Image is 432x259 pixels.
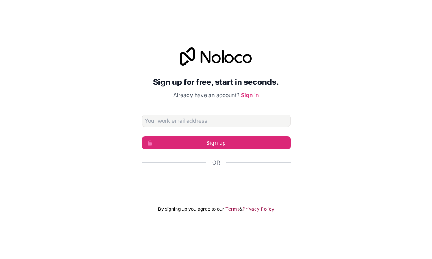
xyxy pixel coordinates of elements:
span: By signing up you agree to our [158,206,224,212]
a: Terms [225,206,239,212]
span: & [239,206,243,212]
input: Email address [142,115,291,127]
span: Already have an account? [173,92,239,98]
button: Sign up [142,136,291,149]
span: Or [212,159,220,166]
h2: Sign up for free, start in seconds. [142,75,291,89]
a: Privacy Policy [243,206,274,212]
a: Sign in [241,92,259,98]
